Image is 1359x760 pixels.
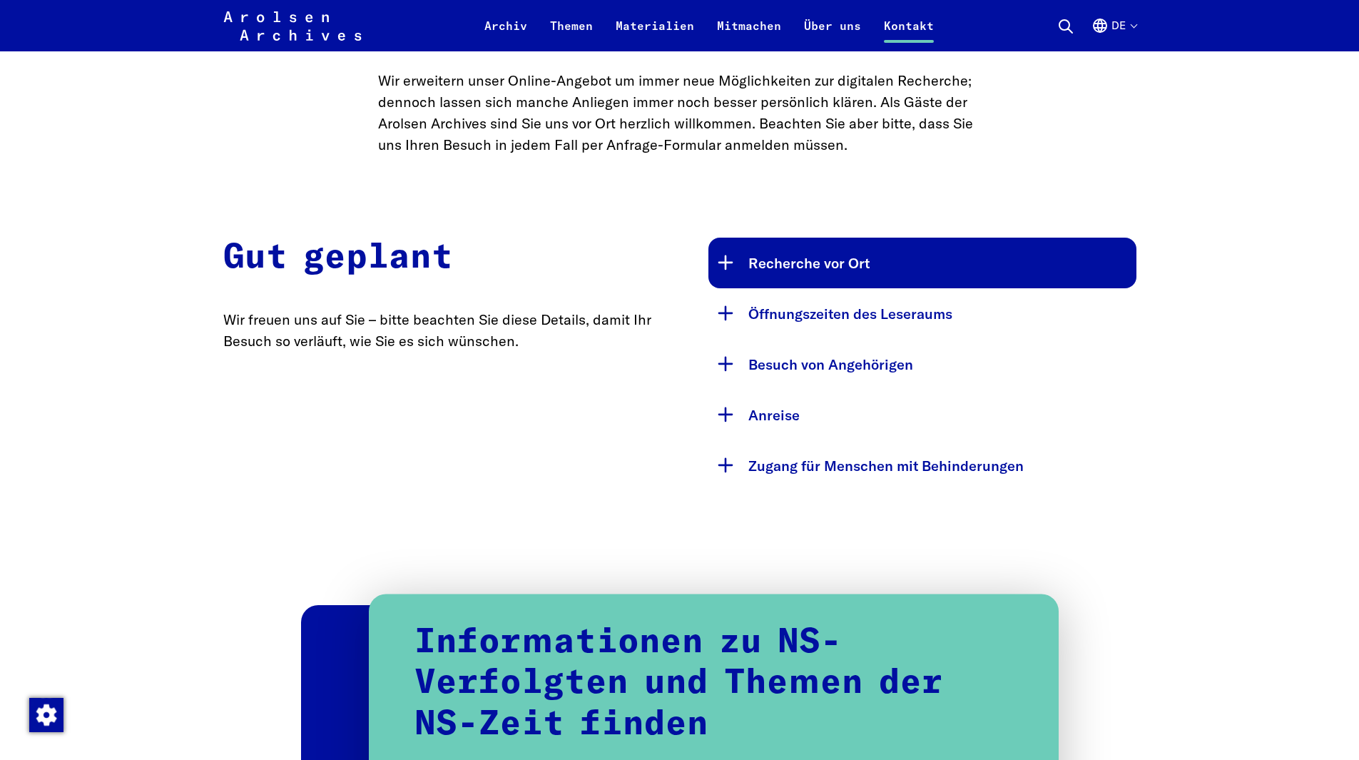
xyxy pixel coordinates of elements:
[708,390,1136,440] button: Anreise
[473,17,539,51] a: Archiv
[29,698,63,732] img: Zustimmung ändern
[708,288,1136,339] button: Öffnungszeiten des Leseraums
[793,17,872,51] a: Über uns
[378,70,982,156] p: Wir erweitern unser Online-Angebot um immer neue Möglichkeiten zur digitalen Recherche; dennoch l...
[708,440,1136,491] button: Zugang für Menschen mit Behinderungen
[414,625,943,741] strong: Informationen zu NS-Verfolgten und Themen der NS-Zeit finden
[708,238,1136,288] button: Recherche vor Ort
[604,17,706,51] a: Materialien
[223,309,651,352] p: Wir freuen uns auf Sie – bitte beachten Sie diese Details, damit Ihr Besuch so verläuft, wie Sie ...
[872,17,945,51] a: Kontakt
[706,17,793,51] a: Mitmachen
[223,240,453,275] strong: Gut geplant
[708,339,1136,390] button: Besuch von Angehörigen
[539,17,604,51] a: Themen
[1091,17,1136,51] button: Deutsch, Sprachauswahl
[473,9,945,43] nav: Primär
